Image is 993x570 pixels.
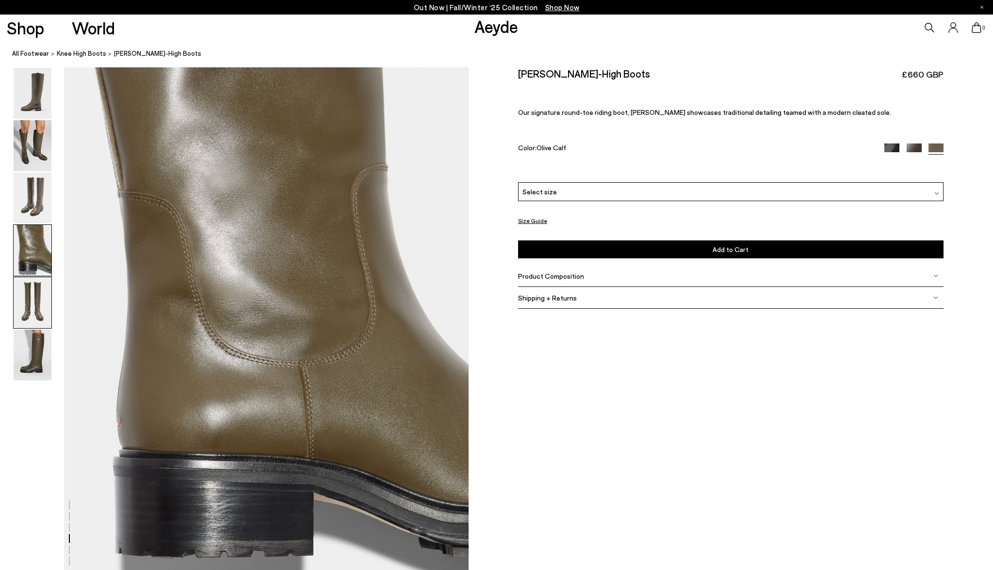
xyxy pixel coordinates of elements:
span: Product Composition [518,272,584,280]
span: Shipping + Returns [518,294,577,302]
span: Select size [522,186,557,196]
h2: [PERSON_NAME]-High Boots [518,67,650,79]
img: Henry Knee-High Boots - Image 6 [14,330,51,380]
button: Add to Cart [518,240,944,258]
span: knee high boots [57,49,106,57]
p: Out Now | Fall/Winter ‘25 Collection [414,1,580,14]
img: svg%3E [934,191,939,196]
a: Shop [7,19,44,36]
img: Henry Knee-High Boots - Image 4 [14,225,51,276]
a: World [72,19,115,36]
span: Add to Cart [713,245,749,253]
a: 0 [972,22,981,33]
button: Size Guide [518,215,547,227]
span: Olive Calf [537,143,566,152]
span: [PERSON_NAME]-High Boots [114,48,201,59]
img: Henry Knee-High Boots - Image 3 [14,173,51,223]
p: Our signature round-toe riding boot, [PERSON_NAME] showcases traditional detailing teamed with a ... [518,108,944,116]
a: All Footwear [12,48,49,59]
img: Henry Knee-High Boots - Image 2 [14,120,51,171]
img: svg%3E [933,273,938,278]
span: £660 GBP [902,68,944,80]
span: Navigate to /collections/new-in [545,3,580,12]
a: knee high boots [57,48,106,59]
a: Aeyde [474,16,518,36]
img: Henry Knee-High Boots - Image 5 [14,277,51,328]
img: svg%3E [933,295,938,300]
nav: breadcrumb [12,41,993,67]
img: Henry Knee-High Boots - Image 1 [14,68,51,119]
div: Color: [518,143,871,155]
span: 0 [981,25,986,31]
